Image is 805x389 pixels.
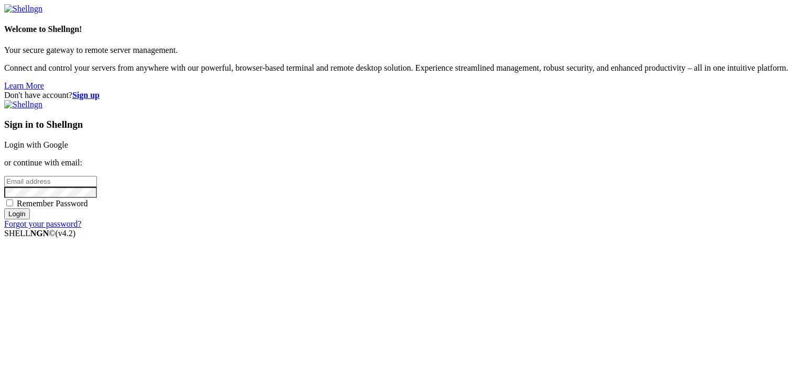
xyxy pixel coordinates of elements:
img: Shellngn [4,100,42,109]
a: Login with Google [4,140,68,149]
h4: Welcome to Shellngn! [4,25,801,34]
span: SHELL © [4,229,75,238]
img: Shellngn [4,4,42,14]
span: 4.2.0 [56,229,76,238]
input: Email address [4,176,97,187]
input: Remember Password [6,199,13,206]
b: NGN [30,229,49,238]
a: Learn More [4,81,44,90]
p: Connect and control your servers from anywhere with our powerful, browser-based terminal and remo... [4,63,801,73]
p: Your secure gateway to remote server management. [4,46,801,55]
a: Forgot your password? [4,219,81,228]
input: Login [4,208,30,219]
a: Sign up [72,91,100,99]
div: Don't have account? [4,91,801,100]
h3: Sign in to Shellngn [4,119,801,130]
p: or continue with email: [4,158,801,168]
span: Remember Password [17,199,88,208]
